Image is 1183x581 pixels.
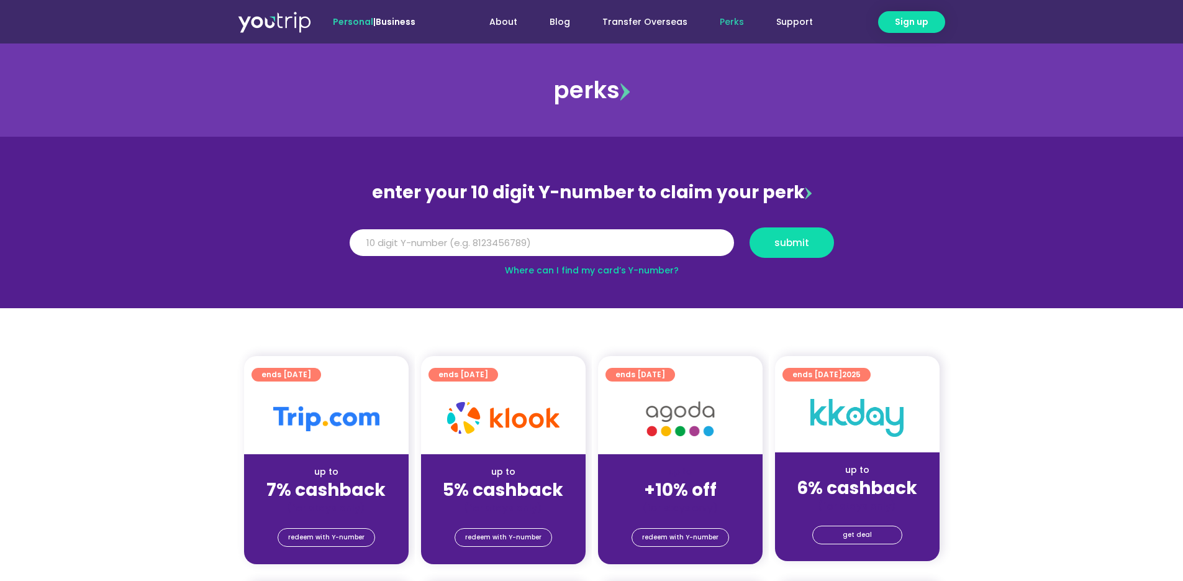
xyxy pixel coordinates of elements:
[350,227,834,267] form: Y Number
[254,501,399,515] div: (for stays only)
[785,500,930,513] div: (for stays only)
[350,229,734,257] input: 10 digit Y-number (e.g. 8123456789)
[760,11,829,34] a: Support
[266,478,386,502] strong: 7% cashback
[605,368,675,382] a: ends [DATE]
[586,11,704,34] a: Transfer Overseas
[608,501,753,515] div: (for stays only)
[785,464,930,477] div: up to
[428,368,498,382] a: ends [DATE]
[505,264,679,277] a: Where can I find my card’s Y-number?
[812,526,902,544] a: get deal
[278,528,375,547] a: redeem with Y-number
[431,465,576,478] div: up to
[704,11,760,34] a: Perks
[333,16,373,28] span: Personal
[843,526,872,544] span: get deal
[261,368,311,382] span: ends [DATE]
[782,368,871,382] a: ends [DATE]2025
[533,11,586,34] a: Blog
[615,368,665,382] span: ends [DATE]
[443,478,563,502] strong: 5% cashback
[343,176,840,209] div: enter your 10 digit Y-number to claim your perk
[455,528,552,547] a: redeem with Y-number
[774,238,809,247] span: submit
[669,465,692,478] span: up to
[465,529,542,546] span: redeem with Y-number
[895,16,928,29] span: Sign up
[473,11,533,34] a: About
[878,11,945,33] a: Sign up
[632,528,729,547] a: redeem with Y-number
[333,16,415,28] span: |
[252,368,321,382] a: ends [DATE]
[842,369,861,380] span: 2025
[644,478,717,502] strong: +10% off
[797,476,917,500] strong: 6% cashback
[750,227,834,258] button: submit
[792,368,861,382] span: ends [DATE]
[642,529,718,546] span: redeem with Y-number
[438,368,488,382] span: ends [DATE]
[288,529,365,546] span: redeem with Y-number
[254,465,399,478] div: up to
[431,501,576,515] div: (for stays only)
[376,16,415,28] a: Business
[449,11,829,34] nav: Menu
